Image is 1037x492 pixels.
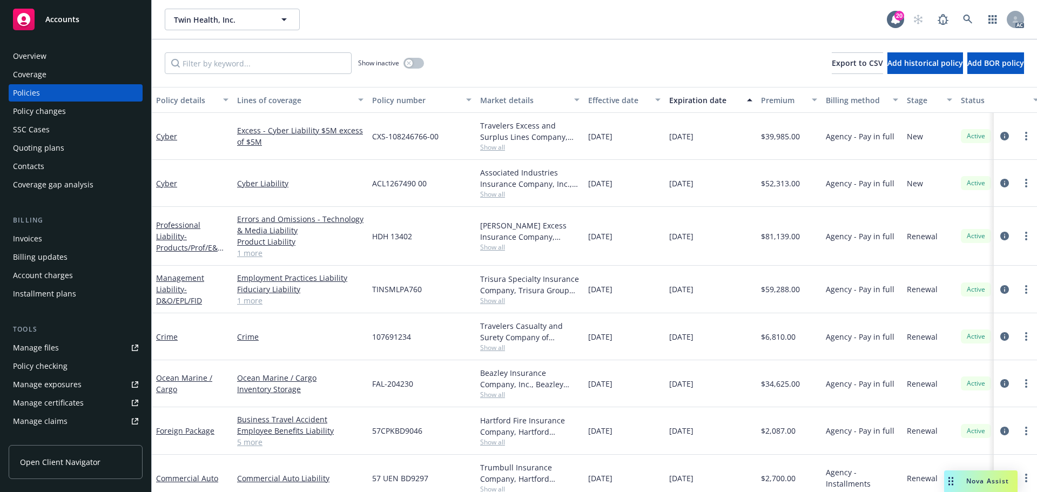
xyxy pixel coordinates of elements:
[372,95,460,106] div: Policy number
[9,103,143,120] a: Policy changes
[156,178,177,188] a: Cyber
[237,284,363,295] a: Fiduciary Liability
[237,213,363,236] a: Errors and Omissions - Technology & Media Liability
[13,66,46,83] div: Coverage
[761,425,796,436] span: $2,087.00
[156,273,204,306] a: Management Liability
[907,95,940,106] div: Stage
[669,378,693,389] span: [DATE]
[998,177,1011,190] a: circleInformation
[903,87,957,113] button: Stage
[372,473,428,484] span: 57 UEN BD9297
[826,284,894,295] span: Agency - Pay in full
[588,284,612,295] span: [DATE]
[13,358,68,375] div: Policy checking
[165,9,300,30] button: Twin Health, Inc.
[965,131,987,141] span: Active
[13,376,82,393] div: Manage exposures
[156,373,212,394] a: Ocean Marine / Cargo
[761,378,800,389] span: $34,625.00
[9,267,143,284] a: Account charges
[907,131,923,142] span: New
[9,66,143,83] a: Coverage
[13,139,64,157] div: Quoting plans
[9,394,143,412] a: Manage certificates
[156,220,224,264] a: Professional Liability
[965,379,987,388] span: Active
[965,426,987,436] span: Active
[944,470,958,492] div: Drag to move
[669,178,693,189] span: [DATE]
[237,236,363,247] a: Product Liability
[237,125,363,147] a: Excess - Cyber Liability $5M excess of $5M
[372,378,413,389] span: FAL-204230
[13,176,93,193] div: Coverage gap analysis
[13,339,59,356] div: Manage files
[907,425,938,436] span: Renewal
[237,178,363,189] a: Cyber Liability
[998,377,1011,390] a: circleInformation
[237,425,363,436] a: Employee Benefits Liability
[761,231,800,242] span: $81,139.00
[372,284,422,295] span: TINSMLPA760
[480,273,580,296] div: Trisura Specialty Insurance Company, Trisura Group Ltd., RT Specialty Insurance Services, LLC (RS...
[368,87,476,113] button: Policy number
[152,87,233,113] button: Policy details
[1020,330,1033,343] a: more
[480,462,580,484] div: Trumbull Insurance Company, Hartford Insurance Group
[237,331,363,342] a: Crime
[45,15,79,24] span: Accounts
[669,331,693,342] span: [DATE]
[826,467,898,489] span: Agency - Installments
[669,284,693,295] span: [DATE]
[480,343,580,352] span: Show all
[1020,177,1033,190] a: more
[761,331,796,342] span: $6,810.00
[480,437,580,447] span: Show all
[982,9,1004,30] a: Switch app
[588,178,612,189] span: [DATE]
[907,378,938,389] span: Renewal
[967,52,1024,74] button: Add BOR policy
[998,424,1011,437] a: circleInformation
[13,248,68,266] div: Billing updates
[480,120,580,143] div: Travelers Excess and Surplus Lines Company, Travelers Insurance, Corvus Insurance (Travelers), Am...
[480,167,580,190] div: Associated Industries Insurance Company, Inc., AmTrust Financial Services, Amwins
[907,331,938,342] span: Renewal
[9,84,143,102] a: Policies
[887,52,963,74] button: Add historical policy
[156,426,214,436] a: Foreign Package
[476,87,584,113] button: Market details
[9,324,143,335] div: Tools
[13,158,44,175] div: Contacts
[826,231,894,242] span: Agency - Pay in full
[13,230,42,247] div: Invoices
[237,272,363,284] a: Employment Practices Liability
[20,456,100,468] span: Open Client Navigator
[358,58,399,68] span: Show inactive
[998,130,1011,143] a: circleInformation
[1020,377,1033,390] a: more
[826,425,894,436] span: Agency - Pay in full
[13,431,64,448] div: Manage BORs
[480,190,580,199] span: Show all
[165,52,352,74] input: Filter by keyword...
[13,84,40,102] div: Policies
[9,215,143,226] div: Billing
[372,131,439,142] span: CXS-108246766-00
[237,295,363,306] a: 1 more
[832,52,883,74] button: Export to CSV
[944,470,1018,492] button: Nova Assist
[665,87,757,113] button: Expiration date
[13,394,84,412] div: Manage certificates
[965,231,987,241] span: Active
[588,131,612,142] span: [DATE]
[9,285,143,302] a: Installment plans
[584,87,665,113] button: Effective date
[9,139,143,157] a: Quoting plans
[761,131,800,142] span: $39,985.00
[372,331,411,342] span: 107691234
[669,425,693,436] span: [DATE]
[9,376,143,393] a: Manage exposures
[480,367,580,390] div: Beazley Insurance Company, Inc., Beazley Group, Falvey Cargo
